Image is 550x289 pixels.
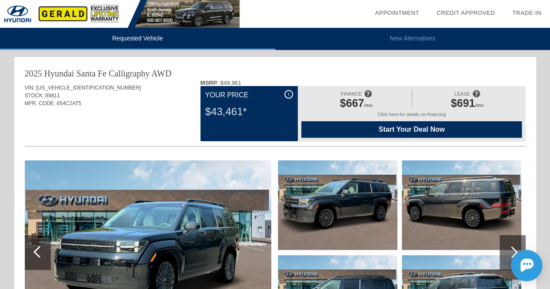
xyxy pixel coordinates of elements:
[205,100,293,123] div: $43,461*
[200,80,526,86] div: : $49,961
[512,10,541,16] a: Trade-In
[341,91,362,96] span: FINANCE
[402,160,521,250] img: New-2025-Hyundai-SantaFe-CalligraphyAWD-ID23714317309-aHR0cDovL2ltYWdlcy51bml0c2ludmVudG9yeS5jb20...
[472,242,550,289] iframe: Chat Assistance
[312,126,511,133] span: Start Your Deal Now
[375,10,419,16] a: Appointment
[25,67,107,80] div: 2025 Hyundai Santa Fe
[25,120,526,134] div: Quoted on [DATE] 10:26:30 AM
[417,97,517,112] div: /mo
[45,93,60,99] span: 89811
[25,93,44,99] span: STOCK:
[109,67,171,80] div: Calligraphy AWD
[25,85,35,91] span: VIN:
[437,10,495,16] a: Credit Approved
[200,80,217,86] b: MSRP
[306,97,407,112] div: /mo
[25,100,56,106] span: MFR. CODE:
[57,100,81,106] span: 654C2AT5
[340,97,364,109] span: $667
[454,91,470,96] span: LEASE
[288,91,290,97] span: i
[451,97,475,109] span: $691
[301,112,522,121] div: Click here for details on financing
[205,90,293,100] div: Your Price
[36,85,141,91] span: [US_VEHICLE_IDENTIFICATION_NUMBER]
[278,160,397,250] img: New-2025-Hyundai-SantaFe-CalligraphyAWD-ID23714317303-aHR0cDovL2ltYWdlcy51bml0c2ludmVudG9yeS5jb20...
